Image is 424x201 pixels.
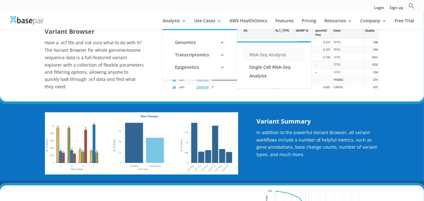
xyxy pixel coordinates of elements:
a: Login [374,6,384,12]
a: Genomics [169,36,231,49]
a: Pricing [302,19,316,29]
span: Have a .vcf file and not sure what to do with it? The Variant Browser for whole genome/exome sequ... [45,40,144,90]
strong: Variant Summary [256,117,311,126]
a: Company [360,19,387,29]
svg: Search [409,3,415,9]
a: Search Icon Link [409,3,415,12]
a: Resources [324,19,352,29]
strong: Variant Browser [45,27,95,36]
img: Basepair [11,16,44,25]
a: AWS HealthOmics [229,19,267,29]
a: Single Cell RNA-Seq Analysis [243,61,305,82]
a: Sign up [390,6,403,12]
p: In addition to the powerful Variant Browser, all variant workflows include a number of helpful me... [256,129,379,163]
a: Free Trial [395,19,414,29]
a: Analysis [163,19,186,29]
a: Epigenetics [169,61,231,73]
a: Transcriptomics [169,49,231,61]
a: RNA-Seq Analysis [243,49,305,61]
a: Features [275,19,294,29]
a: Use Cases [194,19,221,29]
